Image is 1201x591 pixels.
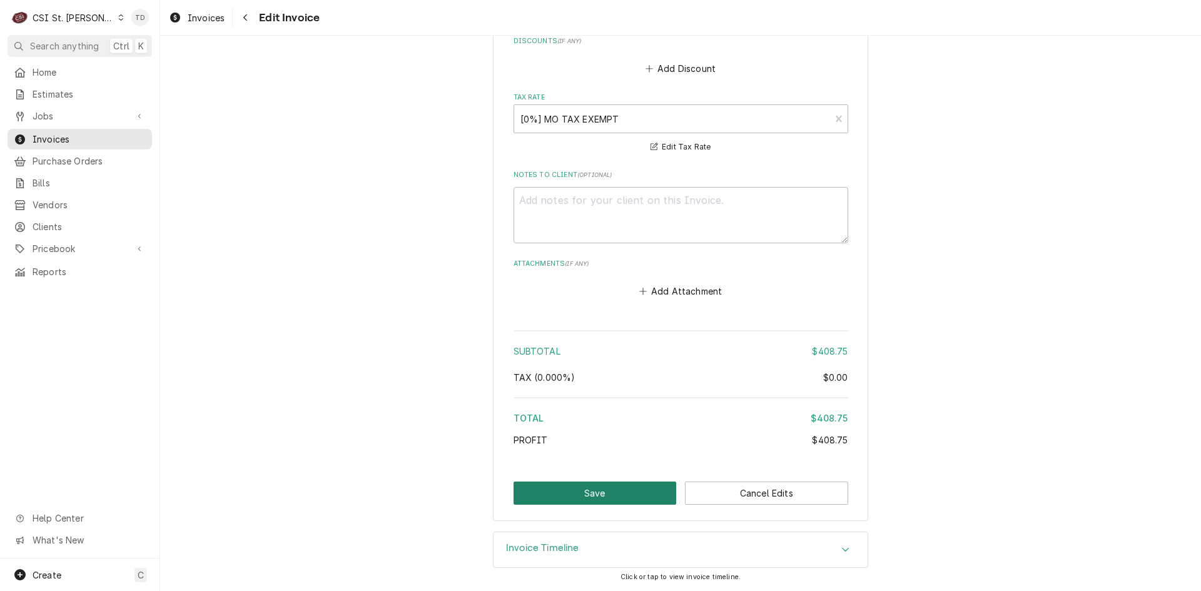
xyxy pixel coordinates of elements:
div: TD [131,9,149,26]
div: Tim Devereux's Avatar [131,9,149,26]
div: Attachments [514,259,848,300]
span: Subtotal [514,346,560,356]
div: Button Group Row [514,482,848,505]
div: Discounts [514,36,848,78]
span: Ctrl [113,39,129,53]
a: Go to Pricebook [8,238,152,259]
span: Invoices [33,133,146,146]
span: Invoices [188,11,225,24]
span: ( optional ) [577,171,612,178]
span: Tax ( 0.000% ) [514,372,575,383]
a: Reports [8,261,152,282]
button: Navigate back [235,8,255,28]
div: Button Group [514,482,848,505]
span: Total [514,413,544,423]
span: Search anything [30,39,99,53]
a: Clients [8,216,152,237]
div: $408.75 [811,412,848,425]
label: Attachments [514,259,848,269]
button: Search anythingCtrlK [8,35,152,57]
div: Invoice Timeline [493,532,868,568]
label: Discounts [514,36,848,46]
a: Estimates [8,84,152,104]
div: Notes to Client [514,170,848,243]
span: Estimates [33,88,146,101]
span: $408.75 [812,435,848,445]
span: ( if any ) [565,260,589,267]
span: Purchase Orders [33,154,146,168]
div: $0.00 [823,371,848,384]
button: Add Discount [643,60,717,78]
h3: Invoice Timeline [506,542,579,554]
span: Pricebook [33,242,127,255]
div: Tax [514,371,848,384]
a: Go to What's New [8,530,152,550]
div: $408.75 [812,345,848,358]
a: Go to Jobs [8,106,152,126]
span: ( if any ) [557,38,581,44]
div: Profit [514,433,848,447]
a: Invoices [8,129,152,149]
span: Bills [33,176,146,189]
a: Home [8,62,152,83]
span: Reports [33,265,146,278]
span: Help Center [33,512,144,525]
div: Amount Summary [514,326,848,455]
span: C [138,568,144,582]
span: K [138,39,144,53]
button: Save [514,482,677,505]
a: Invoices [164,8,230,28]
div: Tax Rate [514,93,848,154]
a: Bills [8,173,152,193]
div: CSI St. [PERSON_NAME] [33,11,114,24]
span: Home [33,66,146,79]
label: Notes to Client [514,170,848,180]
span: What's New [33,533,144,547]
button: Cancel Edits [685,482,848,505]
button: Add Attachment [637,282,724,300]
span: Vendors [33,198,146,211]
span: Profit [514,435,548,445]
div: C [11,9,29,26]
div: Total [514,412,848,425]
div: Subtotal [514,345,848,358]
button: Edit Tax Rate [649,139,713,155]
span: Jobs [33,109,127,123]
a: Vendors [8,194,152,215]
div: Accordion Header [494,532,868,567]
span: Click or tap to view invoice timeline. [621,573,741,581]
span: Edit Invoice [255,9,320,26]
a: Go to Help Center [8,508,152,528]
span: Create [33,570,61,580]
button: Accordion Details Expand Trigger [494,532,868,567]
div: CSI St. Louis's Avatar [11,9,29,26]
a: Purchase Orders [8,151,152,171]
label: Tax Rate [514,93,848,103]
span: Clients [33,220,146,233]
